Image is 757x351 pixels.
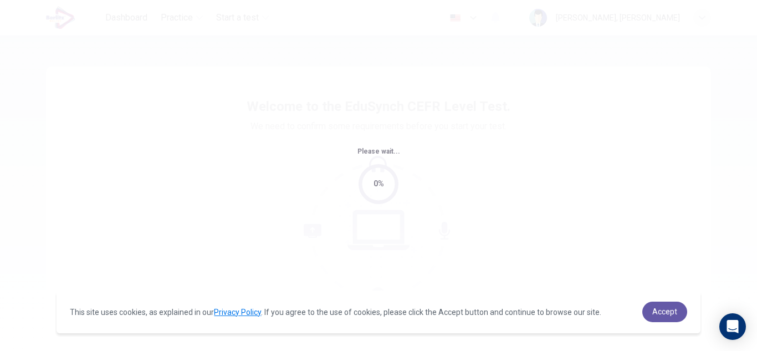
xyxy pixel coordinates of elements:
a: Privacy Policy [214,308,261,317]
span: Accept [652,307,677,316]
a: dismiss cookie message [642,302,687,322]
span: This site uses cookies, as explained in our . If you agree to the use of cookies, please click th... [70,308,601,317]
div: cookieconsent [57,291,700,333]
div: 0% [374,177,384,190]
span: Please wait... [357,147,400,155]
div: Open Intercom Messenger [719,313,746,340]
